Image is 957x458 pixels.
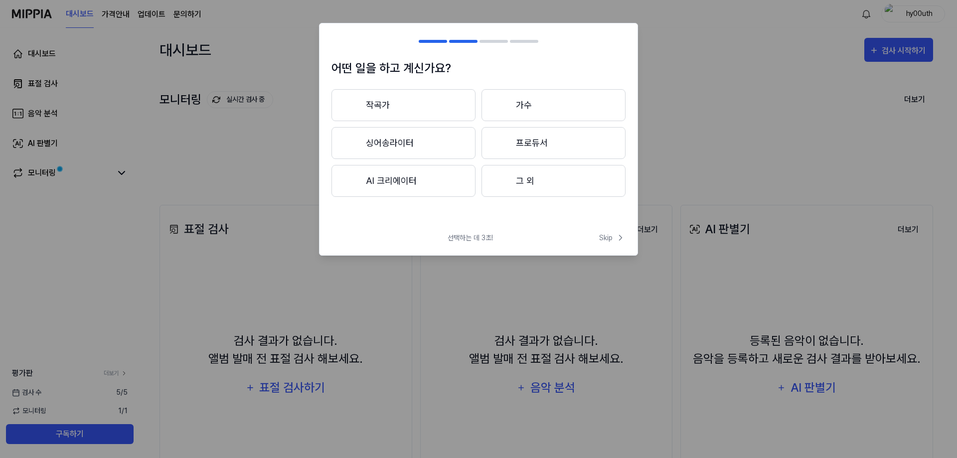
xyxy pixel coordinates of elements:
[448,233,493,243] span: 선택하는 데 3초!
[481,127,626,159] button: 프로듀서
[331,165,476,197] button: AI 크리에이터
[597,233,626,243] button: Skip
[481,89,626,121] button: 가수
[331,127,476,159] button: 싱어송라이터
[481,165,626,197] button: 그 외
[331,89,476,121] button: 작곡가
[599,233,626,243] span: Skip
[331,59,626,77] h1: 어떤 일을 하고 계신가요?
